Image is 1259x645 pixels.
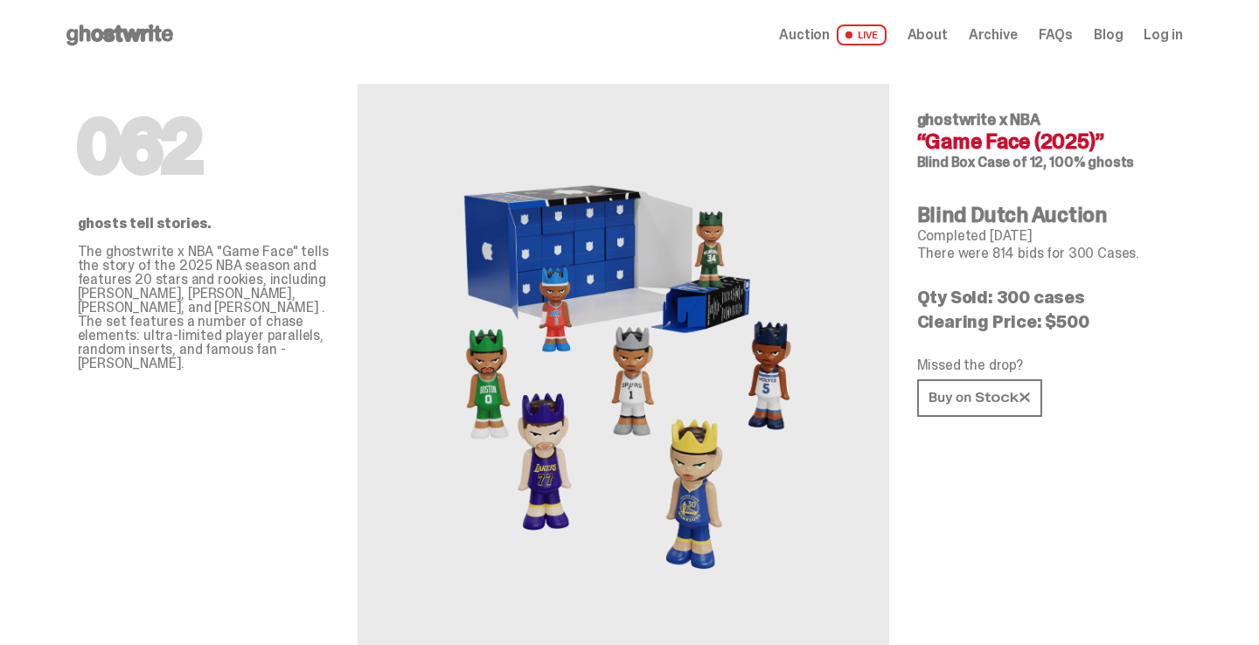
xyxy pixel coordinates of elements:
[917,358,1169,372] p: Missed the drop?
[917,246,1169,260] p: There were 814 bids for 300 Cases.
[78,245,330,371] p: The ghostwrite x NBA "Game Face" tells the story of the 2025 NBA season and features 20 stars and...
[1094,28,1123,42] a: Blog
[969,28,1018,42] a: Archive
[917,205,1169,225] h4: Blind Dutch Auction
[431,126,816,607] img: NBA&ldquo;Game Face (2025)&rdquo;
[837,24,887,45] span: LIVE
[917,313,1169,330] p: Clearing Price: $500
[779,24,886,45] a: Auction LIVE
[1039,28,1073,42] a: FAQs
[977,153,1134,171] span: Case of 12, 100% ghosts
[1144,28,1182,42] a: Log in
[779,28,830,42] span: Auction
[917,288,1169,306] p: Qty Sold: 300 cases
[78,217,330,231] p: ghosts tell stories.
[917,131,1169,152] h4: “Game Face (2025)”
[78,112,330,182] h1: 062
[917,109,1040,130] span: ghostwrite x NBA
[917,153,976,171] span: Blind Box
[908,28,948,42] a: About
[917,229,1169,243] p: Completed [DATE]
